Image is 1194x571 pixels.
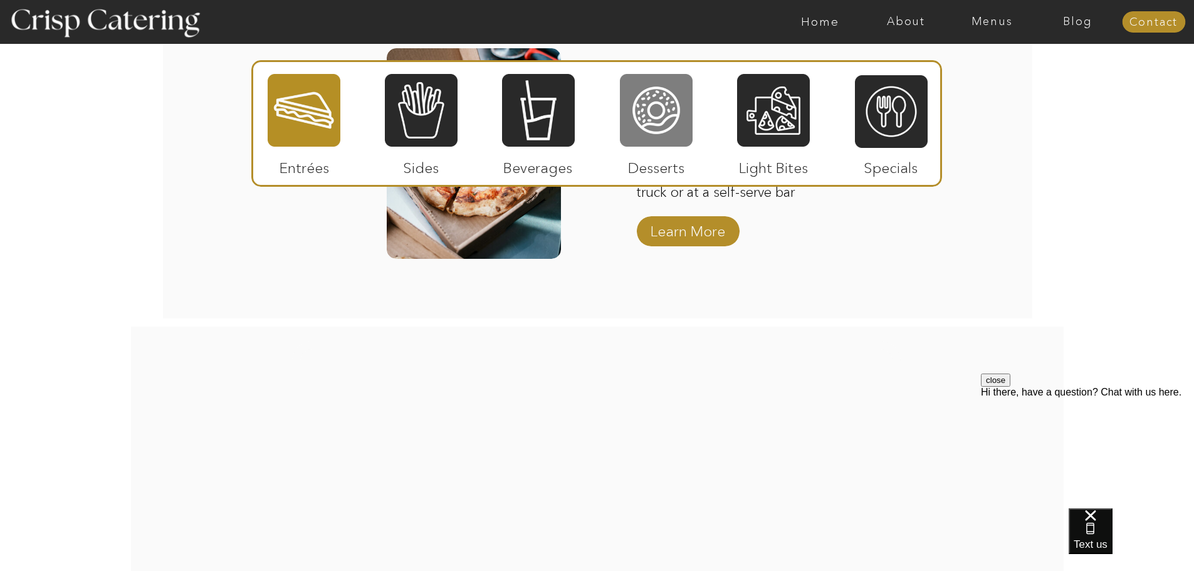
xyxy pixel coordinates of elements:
[636,125,803,202] p: Pepperoni, cheese, sausage and a specialty pizza. Served in our pizza truck or at a self-serve bar
[849,147,933,183] p: Specials
[646,210,730,246] a: Learn More
[863,16,949,28] a: About
[777,16,863,28] a: Home
[949,16,1035,28] a: Menus
[981,374,1194,524] iframe: podium webchat widget prompt
[379,147,463,183] p: Sides
[1122,16,1185,29] a: Contact
[263,147,346,183] p: Entrées
[615,147,698,183] p: Desserts
[1069,508,1194,571] iframe: podium webchat widget bubble
[496,147,580,183] p: Beverages
[732,147,815,183] p: Light Bites
[1035,16,1121,28] a: Blog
